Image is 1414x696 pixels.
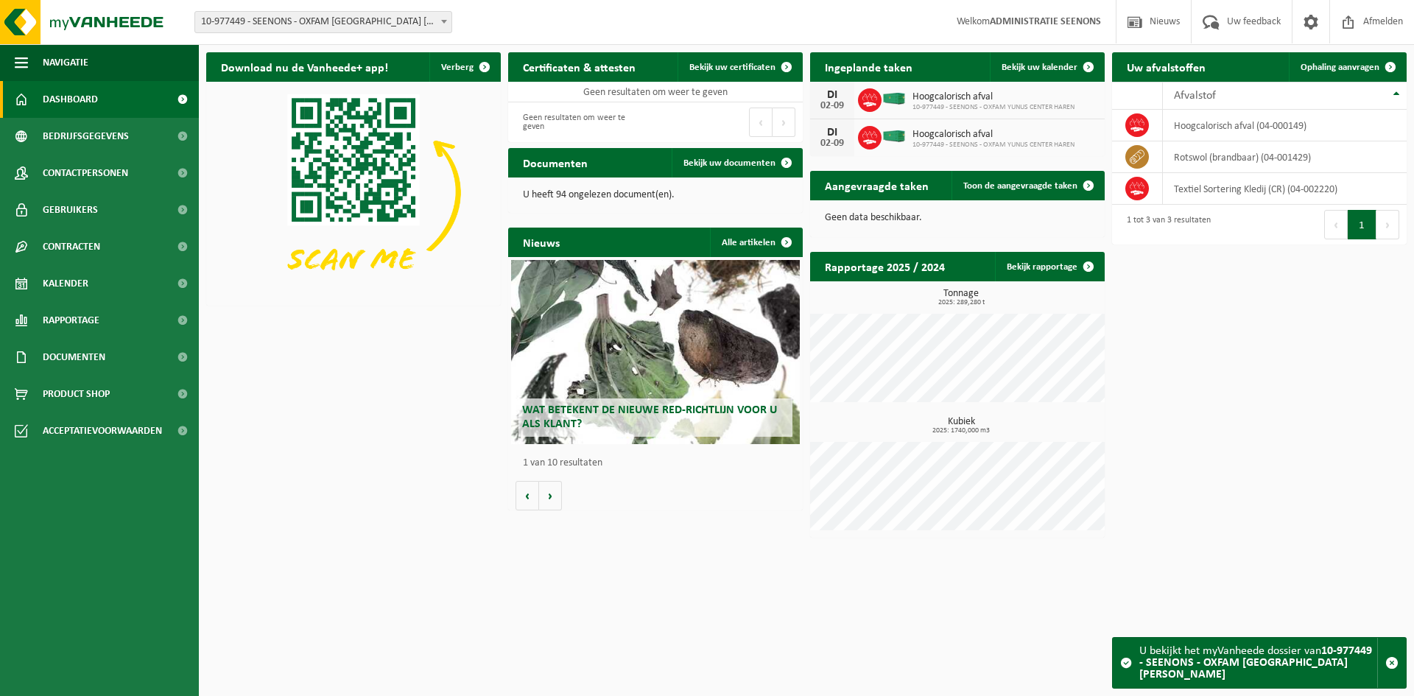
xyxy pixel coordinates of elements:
button: Verberg [429,52,499,82]
div: 02-09 [817,138,847,149]
button: Previous [1324,210,1348,239]
span: Toon de aangevraagde taken [963,181,1077,191]
p: Geen data beschikbaar. [825,213,1090,223]
span: Navigatie [43,44,88,81]
td: rotswol (brandbaar) (04-001429) [1163,141,1407,173]
td: Geen resultaten om weer te geven [508,82,803,102]
button: Previous [749,108,773,137]
div: U bekijkt het myVanheede dossier van [1139,638,1377,688]
button: Next [773,108,795,137]
h3: Kubiek [817,417,1105,435]
span: 10-977449 - SEENONS - OXFAM YUNUS CENTER HAREN [912,141,1074,150]
span: Hoogcalorisch afval [912,91,1074,103]
td: Textiel Sortering Kledij (CR) (04-002220) [1163,173,1407,205]
div: DI [817,89,847,101]
span: Acceptatievoorwaarden [43,412,162,449]
span: Contactpersonen [43,155,128,191]
div: DI [817,127,847,138]
h2: Ingeplande taken [810,52,927,81]
h2: Aangevraagde taken [810,171,943,200]
span: Gebruikers [43,191,98,228]
img: HK-XC-40-GN-00 [882,92,907,105]
a: Toon de aangevraagde taken [952,171,1103,200]
span: Kalender [43,265,88,302]
h2: Nieuws [508,228,574,256]
span: Afvalstof [1174,90,1216,102]
span: Bekijk uw kalender [1002,63,1077,72]
button: Vorige [516,481,539,510]
img: HK-XC-40-GN-00 [882,130,907,143]
span: Bekijk uw certificaten [689,63,775,72]
span: Contracten [43,228,100,265]
button: Volgende [539,481,562,510]
a: Ophaling aanvragen [1289,52,1405,82]
p: 1 van 10 resultaten [523,458,795,468]
span: 10-977449 - SEENONS - OXFAM YUNUS CENTER HAREN [912,103,1074,112]
p: U heeft 94 ongelezen document(en). [523,190,788,200]
h3: Tonnage [817,289,1105,306]
span: Verberg [441,63,474,72]
span: 10-977449 - SEENONS - OXFAM YUNUS CENTER HAREN - HAREN [195,12,451,32]
strong: ADMINISTRATIE SEENONS [990,16,1101,27]
a: Bekijk uw documenten [672,148,801,177]
button: Next [1376,210,1399,239]
span: Rapportage [43,302,99,339]
h2: Documenten [508,148,602,177]
span: Product Shop [43,376,110,412]
span: Bekijk uw documenten [683,158,775,168]
img: Download de VHEPlus App [206,82,501,303]
span: Hoogcalorisch afval [912,129,1074,141]
h2: Download nu de Vanheede+ app! [206,52,403,81]
td: hoogcalorisch afval (04-000149) [1163,110,1407,141]
span: 2025: 1740,000 m3 [817,427,1105,435]
strong: 10-977449 - SEENONS - OXFAM [GEOGRAPHIC_DATA] [PERSON_NAME] [1139,645,1372,681]
a: Alle artikelen [710,228,801,257]
div: 02-09 [817,101,847,111]
h2: Rapportage 2025 / 2024 [810,252,960,281]
a: Bekijk uw kalender [990,52,1103,82]
div: Geen resultaten om weer te geven [516,106,648,138]
span: Dashboard [43,81,98,118]
iframe: chat widget [7,664,246,696]
span: 10-977449 - SEENONS - OXFAM YUNUS CENTER HAREN - HAREN [194,11,452,33]
span: Wat betekent de nieuwe RED-richtlijn voor u als klant? [522,404,777,430]
span: Documenten [43,339,105,376]
a: Bekijk uw certificaten [678,52,801,82]
h2: Certificaten & attesten [508,52,650,81]
span: Ophaling aanvragen [1301,63,1379,72]
span: Bedrijfsgegevens [43,118,129,155]
a: Bekijk rapportage [995,252,1103,281]
a: Wat betekent de nieuwe RED-richtlijn voor u als klant? [511,260,800,444]
button: 1 [1348,210,1376,239]
span: 2025: 289,280 t [817,299,1105,306]
div: 1 tot 3 van 3 resultaten [1119,208,1211,241]
h2: Uw afvalstoffen [1112,52,1220,81]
